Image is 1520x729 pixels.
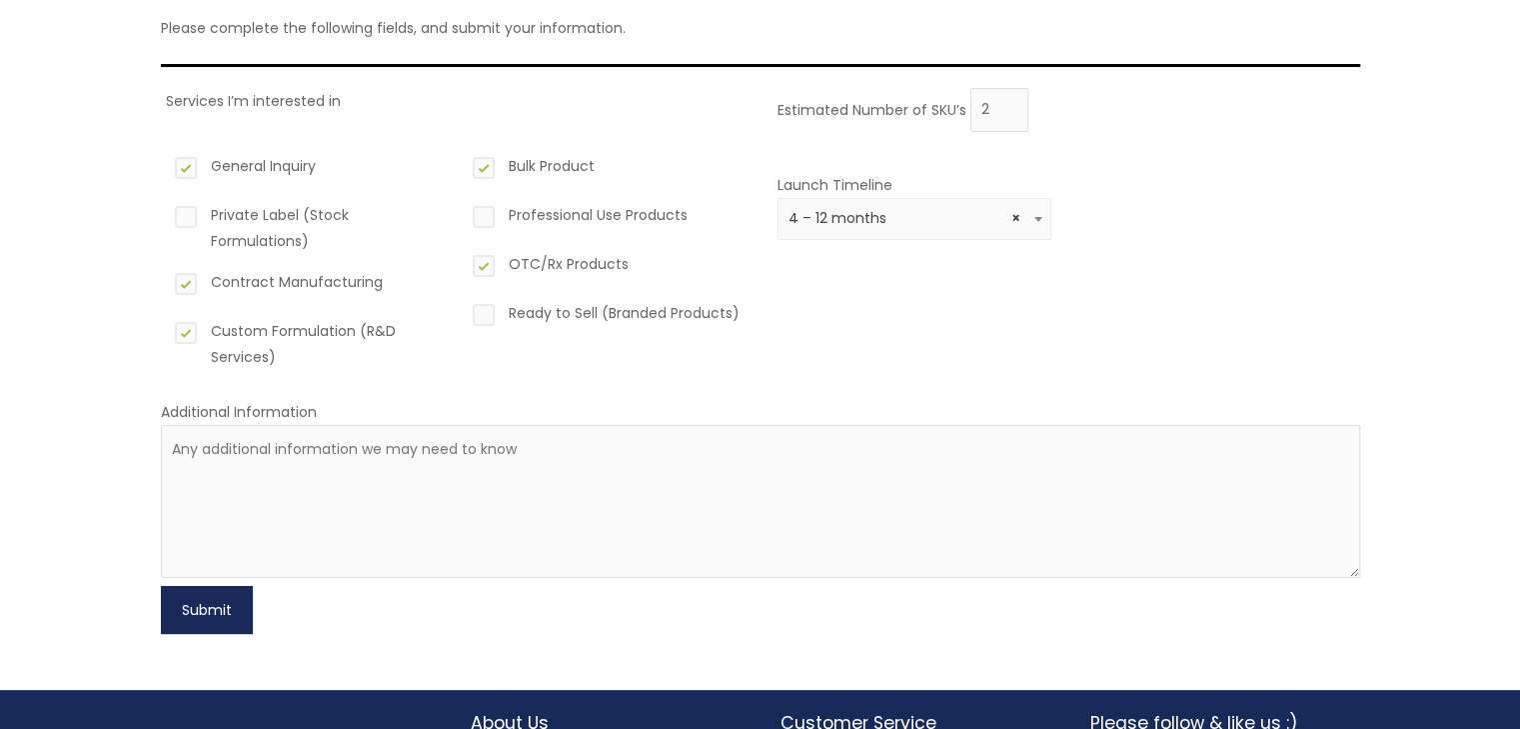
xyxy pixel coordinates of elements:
[469,202,744,236] label: Professional Use Products
[171,318,446,370] label: Custom Formulation (R&D Services)
[777,175,892,195] label: Launch Timeline
[171,153,446,187] label: General Inquiry
[1011,209,1020,228] span: Remove all items
[171,202,446,254] label: Private Label (Stock Formulations)
[777,198,1052,240] span: 4 – 12 months
[469,300,744,334] label: Ready to Sell (Branded Products)
[161,402,317,422] label: Additional Information
[161,15,1360,41] p: Please complete the following fields, and submit your information.
[161,586,253,634] button: Submit
[970,88,1028,132] input: Please enter the estimated number of skus
[469,251,744,285] label: OTC/Rx Products
[171,269,446,303] label: Contract Manufacturing
[469,153,744,187] label: Bulk Product
[777,99,966,119] label: Estimated Number of SKU’s
[166,91,341,111] label: Services I’m interested in
[788,209,1040,228] span: 4 – 12 months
